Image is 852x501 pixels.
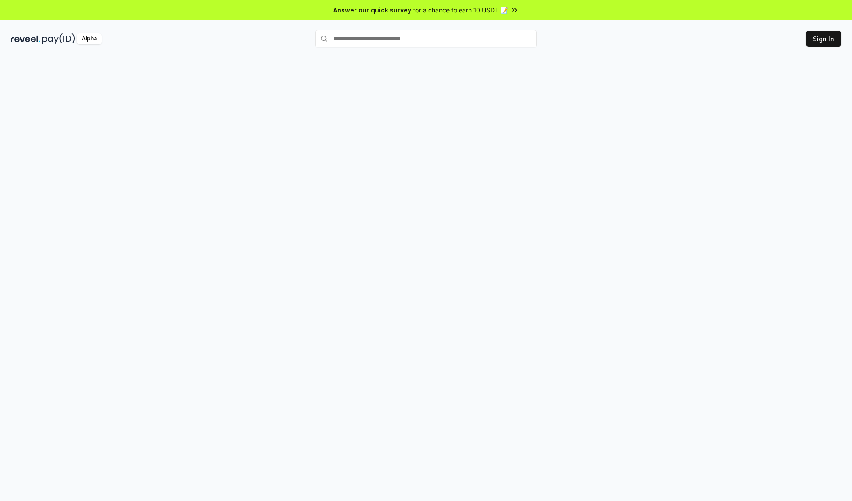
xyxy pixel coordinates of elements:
img: reveel_dark [11,33,40,44]
img: pay_id [42,33,75,44]
button: Sign In [806,31,841,47]
div: Alpha [77,33,102,44]
span: for a chance to earn 10 USDT 📝 [413,5,508,15]
span: Answer our quick survey [333,5,411,15]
